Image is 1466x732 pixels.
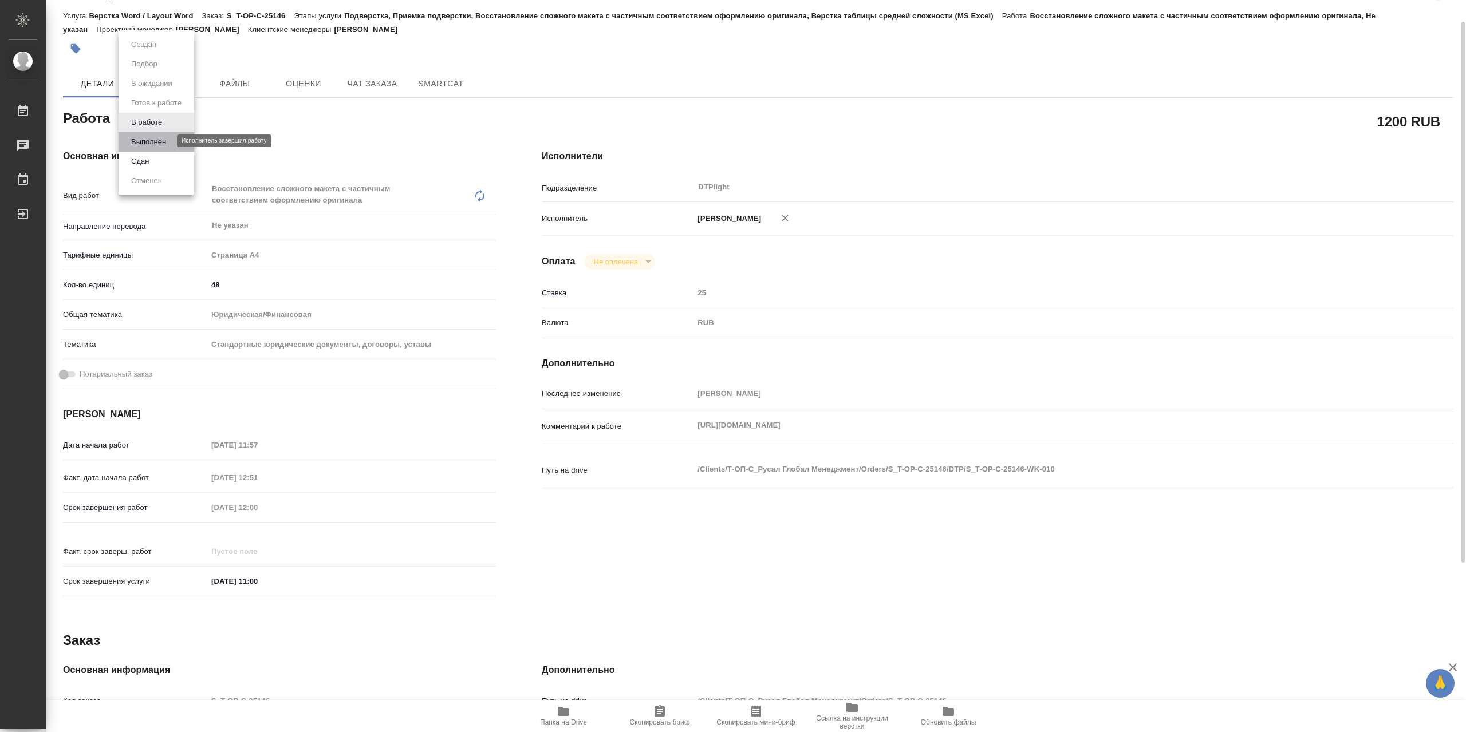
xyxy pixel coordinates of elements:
button: Сдан [128,155,152,168]
button: Создан [128,38,160,51]
button: Готов к работе [128,97,185,109]
button: В ожидании [128,77,176,90]
button: Выполнен [128,136,170,148]
button: В работе [128,116,165,129]
button: Отменен [128,175,165,187]
button: Подбор [128,58,161,70]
